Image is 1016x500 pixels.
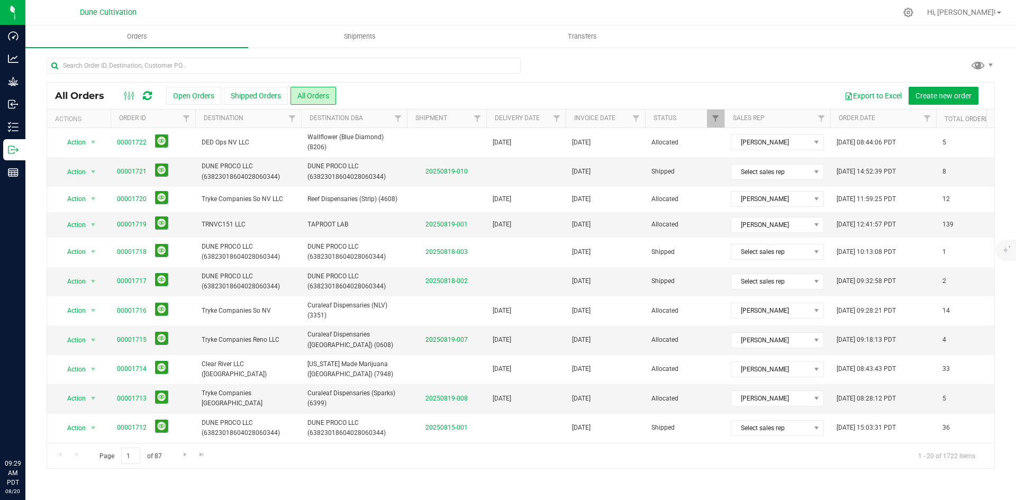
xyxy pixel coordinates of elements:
span: [DATE] [493,138,511,148]
span: [DATE] [572,306,591,316]
span: [DATE] [572,247,591,257]
span: [DATE] [493,220,511,230]
span: Allocated [651,394,718,404]
span: [DATE] [493,394,511,404]
a: Filter [178,110,195,128]
span: Select sales rep [731,274,810,289]
span: Create new order [915,92,972,100]
span: 2 [942,276,946,286]
span: 5 [942,394,946,404]
span: 8 [942,167,946,177]
span: [PERSON_NAME] [731,333,810,348]
a: 20250815-001 [425,424,468,431]
a: Delivery Date [495,114,540,122]
span: DUNE PROCO LLC (63823018604028060344) [307,418,401,438]
inline-svg: Analytics [8,53,19,64]
span: Select sales rep [731,421,810,435]
span: [PERSON_NAME] [731,303,810,318]
a: Orders [25,25,248,48]
span: [DATE] 09:32:58 PDT [837,276,896,286]
span: select [87,217,100,232]
a: Order Date [839,114,875,122]
span: Clear River LLC ([GEOGRAPHIC_DATA]) [202,359,295,379]
span: [DATE] 09:18:13 PDT [837,335,896,345]
span: DUNE PROCO LLC (63823018604028060344) [202,418,295,438]
a: 00001715 [117,335,147,345]
span: select [87,333,100,348]
iframe: Resource center unread badge [31,414,44,426]
span: 5 [942,138,946,148]
a: 00001719 [117,220,147,230]
span: DUNE PROCO LLC (63823018604028060344) [202,271,295,292]
a: 00001713 [117,394,147,404]
span: Action [58,421,86,435]
inline-svg: Grow [8,76,19,87]
span: [DATE] [572,335,591,345]
a: Go to the next page [177,448,193,462]
span: Shipments [330,32,390,41]
span: DUNE PROCO LLC (63823018604028060344) [307,271,401,292]
a: 20250818-003 [425,248,468,256]
span: Action [58,391,86,406]
span: Allocated [651,194,718,204]
span: DUNE PROCO LLC (63823018604028060344) [307,242,401,262]
span: [DATE] 12:41:57 PDT [837,220,896,230]
span: Allocated [651,138,718,148]
span: [DATE] [572,364,591,374]
span: TRNVC151 LLC [202,220,295,230]
input: Search Order ID, Destination, Customer PO... [47,58,521,74]
a: Shipment [415,114,447,122]
span: DUNE PROCO LLC (63823018604028060344) [202,161,295,181]
span: Action [58,135,86,150]
span: [PERSON_NAME] [731,135,810,150]
button: All Orders [291,87,336,105]
span: 36 [942,423,950,433]
a: 00001716 [117,306,147,316]
span: 14 [942,306,950,316]
span: Action [58,217,86,232]
a: 00001714 [117,364,147,374]
span: [DATE] 11:59:25 PDT [837,194,896,204]
span: [DATE] 08:28:12 PDT [837,394,896,404]
span: Action [58,274,86,289]
span: select [87,135,100,150]
span: [DATE] [572,423,591,433]
a: 00001720 [117,194,147,204]
span: [PERSON_NAME] [731,362,810,377]
span: 33 [942,364,950,374]
a: Transfers [471,25,694,48]
span: Orders [113,32,161,41]
span: Shipped [651,247,718,257]
span: select [87,303,100,318]
span: Dune Cultivation [80,8,137,17]
span: [DATE] [572,194,591,204]
span: Select sales rep [731,244,810,259]
span: Hi, [PERSON_NAME]! [927,8,996,16]
span: Curaleaf Dispensaries (Sparks) (6399) [307,388,401,408]
inline-svg: Reports [8,167,19,178]
span: [DATE] [572,167,591,177]
span: [DATE] 08:44:06 PDT [837,138,896,148]
div: Actions [55,115,106,123]
a: Filter [389,110,407,128]
span: Transfers [554,32,611,41]
a: Filter [628,110,645,128]
a: 00001712 [117,423,147,433]
span: Shipped [651,423,718,433]
span: Tryke Companies Reno LLC [202,335,295,345]
button: Export to Excel [838,87,909,105]
a: 20250819-008 [425,395,468,402]
span: Wallflower (Blue Diamond) (8206) [307,132,401,152]
span: Shipped [651,276,718,286]
span: [DATE] [572,394,591,404]
span: 139 [942,220,954,230]
span: select [87,244,100,259]
span: DED Ops NV LLC [202,138,295,148]
inline-svg: Inventory [8,122,19,132]
button: Shipped Orders [224,87,288,105]
span: [DATE] 15:03:31 PDT [837,423,896,433]
iframe: Resource center [11,415,42,447]
span: [PERSON_NAME] [731,217,810,232]
span: [DATE] [572,138,591,148]
span: Allocated [651,220,718,230]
